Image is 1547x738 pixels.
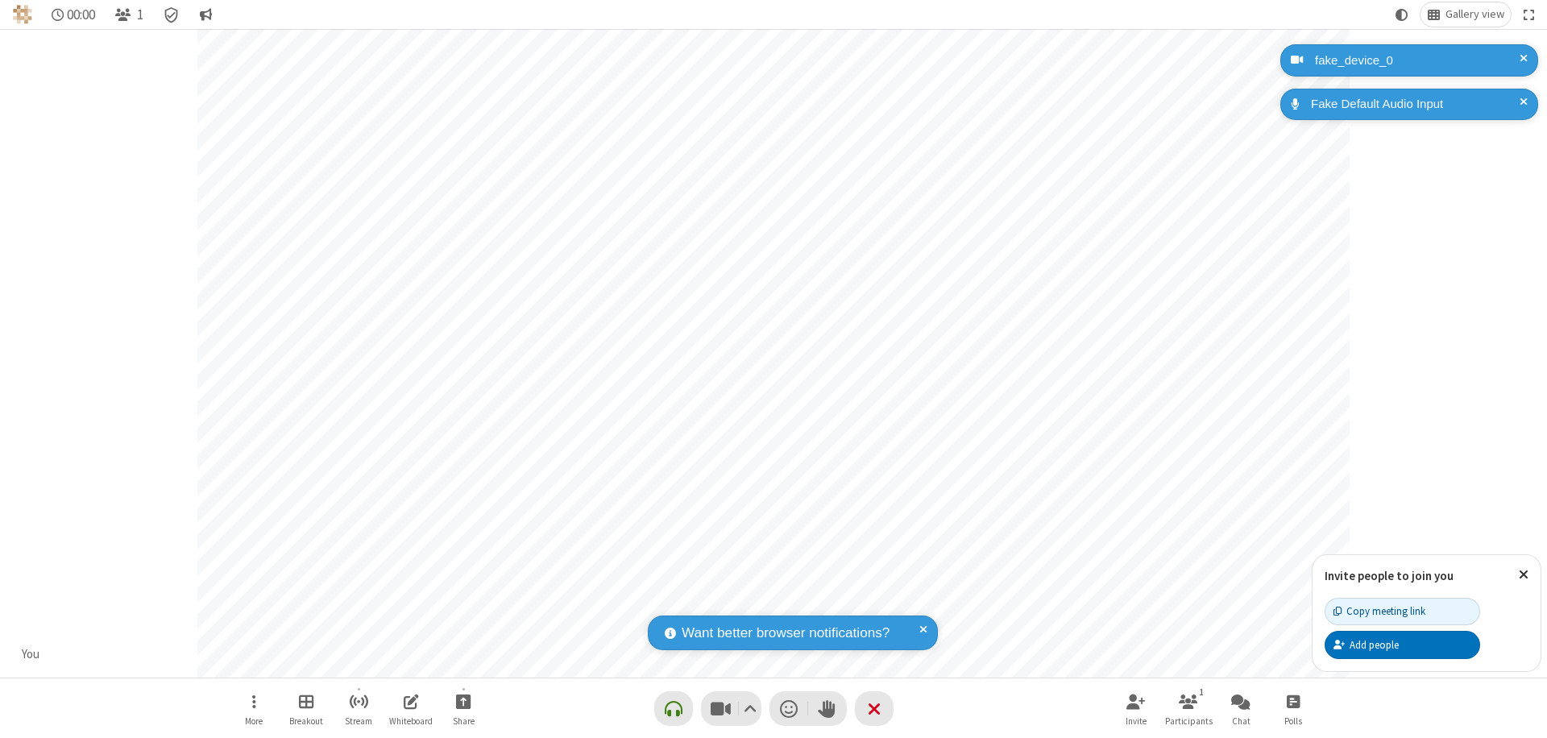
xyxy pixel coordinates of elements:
[1164,686,1213,732] button: Open participant list
[230,686,278,732] button: Open menu
[1165,716,1213,726] span: Participants
[245,716,263,726] span: More
[156,2,187,27] div: Meeting details Encryption enabled
[453,716,475,726] span: Share
[108,2,150,27] button: Open participant list
[67,7,95,23] span: 00:00
[137,7,143,23] span: 1
[1232,716,1250,726] span: Chat
[1325,631,1480,658] button: Add people
[1517,2,1541,27] button: Fullscreen
[1325,568,1454,583] label: Invite people to join you
[289,716,323,726] span: Breakout
[1195,685,1209,699] div: 1
[1421,2,1511,27] button: Change layout
[13,5,32,24] img: QA Selenium DO NOT DELETE OR CHANGE
[1389,2,1415,27] button: Using system theme
[1507,555,1541,595] button: Close popover
[855,691,894,726] button: End or leave meeting
[193,2,218,27] button: Conversation
[439,686,487,732] button: Start sharing
[682,623,890,644] span: Want better browser notifications?
[16,645,46,664] div: You
[1112,686,1160,732] button: Invite participants (⌘+Shift+I)
[1284,716,1302,726] span: Polls
[1445,8,1504,21] span: Gallery view
[45,2,102,27] div: Timer
[1305,95,1526,114] div: Fake Default Audio Input
[701,691,761,726] button: Stop video (⌘+Shift+V)
[1325,598,1480,625] button: Copy meeting link
[345,716,372,726] span: Stream
[1333,603,1425,619] div: Copy meeting link
[1269,686,1317,732] button: Open poll
[1217,686,1265,732] button: Open chat
[1126,716,1147,726] span: Invite
[1309,52,1526,70] div: fake_device_0
[334,686,383,732] button: Start streaming
[282,686,330,732] button: Manage Breakout Rooms
[387,686,435,732] button: Open shared whiteboard
[654,691,693,726] button: Connect your audio
[808,691,847,726] button: Raise hand
[739,691,761,726] button: Video setting
[769,691,808,726] button: Send a reaction
[389,716,433,726] span: Whiteboard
